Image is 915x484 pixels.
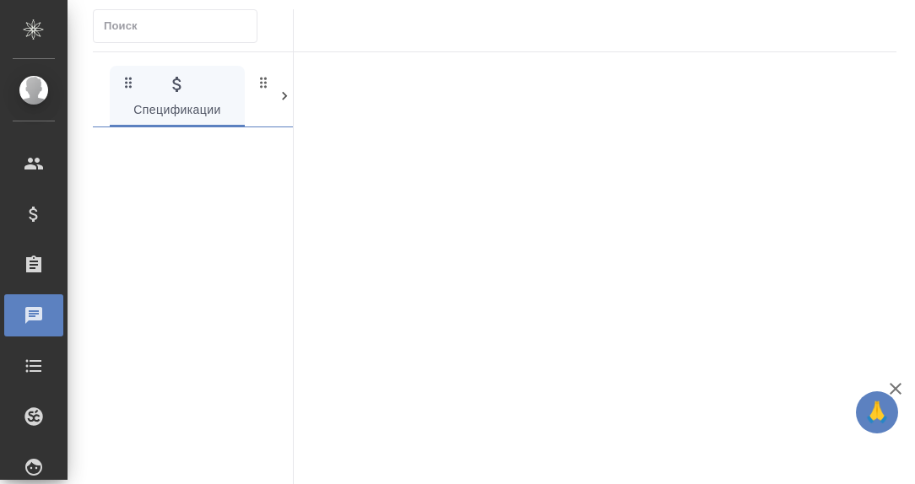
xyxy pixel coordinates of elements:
input: Поиск [104,14,257,38]
svg: Зажми и перетащи, чтобы поменять порядок вкладок [256,74,272,90]
span: Заказы [255,74,370,121]
button: 🙏 [856,391,898,433]
svg: Зажми и перетащи, чтобы поменять порядок вкладок [121,74,137,90]
span: Спецификации [120,74,235,121]
span: 🙏 [863,395,891,430]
